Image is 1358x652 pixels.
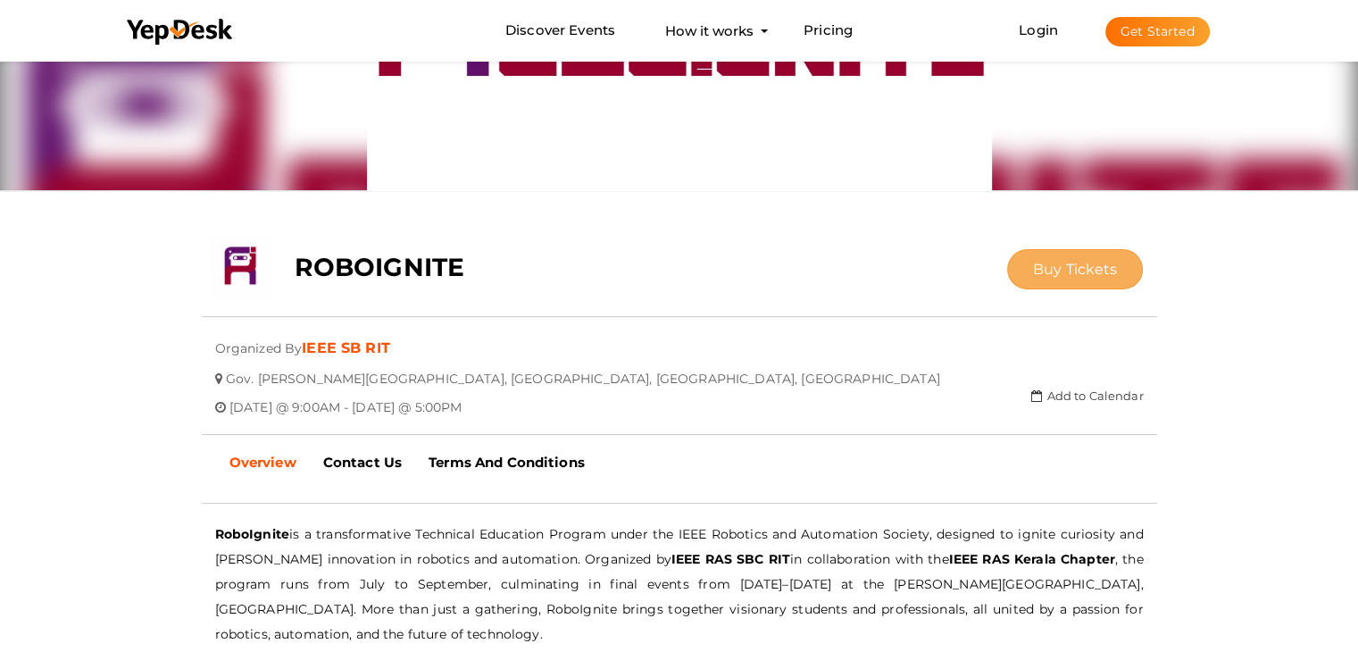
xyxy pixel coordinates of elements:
a: Pricing [804,14,853,47]
a: Discover Events [505,14,615,47]
button: How it works [660,14,759,47]
p: is a transformative Technical Education Program under the IEEE Robotics and Automation Society, d... [215,522,1144,647]
a: Add to Calendar [1031,389,1143,403]
b: IEEE RAS Kerala Chapter [949,551,1115,567]
a: IEEE SB RIT [302,339,390,356]
span: Buy Tickets [1033,261,1118,278]
b: Overview [229,454,296,471]
button: Get Started [1105,17,1210,46]
b: Terms And Conditions [429,454,585,471]
b: ROBOIGNITE [295,252,464,282]
span: Gov. [PERSON_NAME][GEOGRAPHIC_DATA], [GEOGRAPHIC_DATA], [GEOGRAPHIC_DATA], [GEOGRAPHIC_DATA] [226,357,940,387]
b: IEEE RAS SBC RIT [671,551,790,567]
a: Login [1019,21,1058,38]
a: Overview [216,440,310,485]
img: RSPMBPJE_small.png [210,236,272,298]
button: Buy Tickets [1007,249,1144,289]
b: Contact Us [323,454,402,471]
a: Terms And Conditions [415,440,598,485]
span: Organized By [215,327,303,356]
b: RoboIgnite [215,526,289,542]
span: [DATE] @ 9:00AM - [DATE] @ 5:00PM [229,386,462,415]
a: Contact Us [310,440,415,485]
